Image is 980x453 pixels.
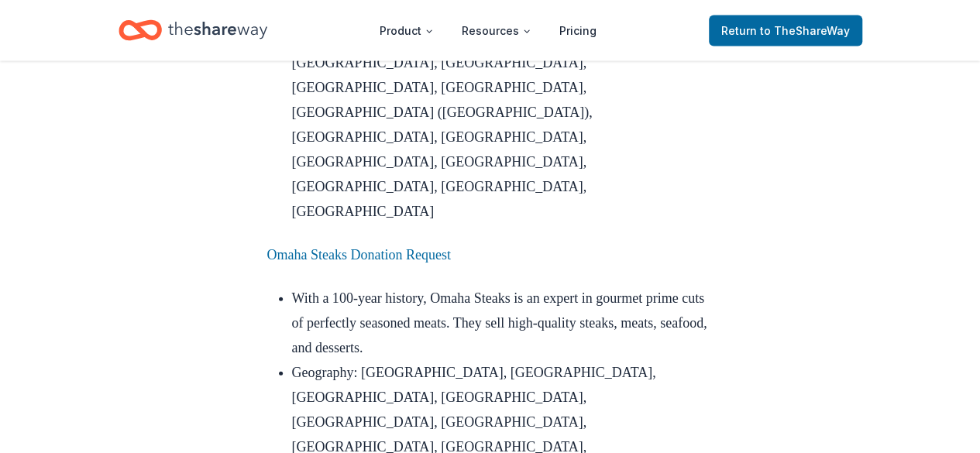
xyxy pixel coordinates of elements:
a: Pricing [547,15,609,46]
a: Returnto TheShareWay [709,15,862,46]
nav: Main [367,12,609,49]
li: With a 100-year history, Omaha Steaks is an expert in gourmet prime cuts of perfectly seasoned me... [292,286,714,360]
button: Product [367,15,446,46]
span: to TheShareWay [760,24,850,37]
a: Omaha Steaks Donation Request [267,247,451,263]
a: Home [119,12,267,49]
span: Return [721,22,850,40]
button: Resources [449,15,544,46]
